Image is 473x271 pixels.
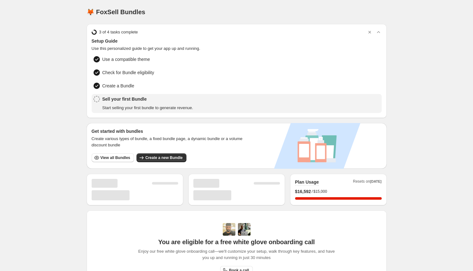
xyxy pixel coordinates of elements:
button: Create a new Bundle [136,153,186,162]
button: View all Bundles [92,153,134,162]
span: 3 of 4 tasks complete [99,29,138,35]
span: Setup Guide [92,38,382,44]
div: / [295,188,382,195]
h1: 🦊 FoxSell Bundles [87,8,145,16]
span: $ 16,592 [295,188,311,195]
span: [DATE] [370,180,381,183]
span: You are eligible for a free white glove onboarding call [158,238,315,246]
span: Use a compatible theme [102,56,150,62]
span: Create various types of bundle, a fixed bundle page, a dynamic bundle or a volume discount bundle [92,136,249,148]
span: View all Bundles [100,155,130,160]
img: Adi [223,223,235,236]
h3: Get started with bundles [92,128,249,134]
span: $15,000 [313,189,327,194]
span: Sell your first Bundle [102,96,193,102]
span: Resets on [353,179,382,186]
h2: Plan Usage [295,179,319,185]
span: Create a new Bundle [145,155,183,160]
span: Use this personalized guide to get your app up and running. [92,45,382,52]
span: Create a Bundle [102,83,134,89]
img: Prakhar [238,223,251,236]
span: Enjoy our free white glove onboarding call—we'll customize your setup, walk through key features,... [135,248,338,261]
span: Start selling your first bundle to generate revenue. [102,105,193,111]
span: Check for Bundle eligibility [102,69,154,76]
